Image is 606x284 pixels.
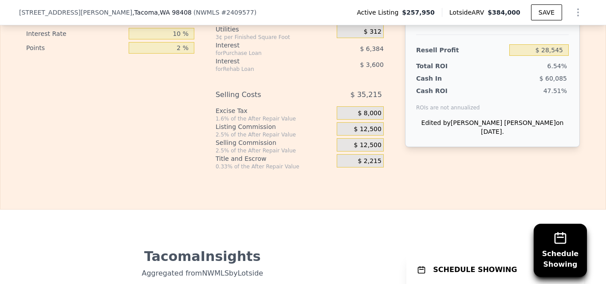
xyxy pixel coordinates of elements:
[26,249,379,265] div: Tacoma Insights
[449,8,488,17] span: Lotside ARV
[360,45,383,52] span: $ 6,384
[360,61,383,68] span: $ 3,600
[216,41,315,50] div: Interest
[19,8,132,17] span: [STREET_ADDRESS][PERSON_NAME]
[158,9,192,16] span: , WA 98408
[543,87,567,94] span: 47.51%
[416,95,480,111] div: ROIs are not annualized
[193,8,256,17] div: ( )
[531,4,562,20] button: SAVE
[416,74,472,83] div: Cash In
[416,62,472,70] div: Total ROI
[534,224,587,277] button: ScheduleShowing
[569,4,587,21] button: Show Options
[354,141,382,149] span: $ 12,500
[26,41,125,55] div: Points
[26,265,379,279] div: Aggregated from NWMLS by Lotside
[358,109,381,117] span: $ 8,000
[433,265,517,275] h1: SCHEDULE SHOWING
[216,154,333,163] div: Title and Escrow
[216,131,333,138] div: 2.5% of the After Repair Value
[416,42,506,58] div: Resell Profit
[221,9,254,16] span: # 2409577
[357,8,402,17] span: Active Listing
[216,25,333,34] div: Utilities
[488,9,520,16] span: $384,000
[547,62,567,70] span: 6.54%
[416,86,480,95] div: Cash ROI
[539,75,567,82] span: $ 60,085
[132,8,192,17] span: , Tacoma
[216,163,333,170] div: 0.33% of the After Repair Value
[216,34,333,41] div: 3¢ per Finished Square Foot
[416,118,569,136] div: Edited by [PERSON_NAME] [PERSON_NAME] on [DATE].
[216,115,333,122] div: 1.6% of the After Repair Value
[196,9,219,16] span: NWMLS
[216,138,333,147] div: Selling Commission
[26,27,125,41] div: Interest Rate
[216,87,315,103] div: Selling Costs
[216,57,315,66] div: Interest
[358,157,381,165] span: $ 2,215
[216,147,333,154] div: 2.5% of the After Repair Value
[402,8,435,17] span: $257,950
[350,87,382,103] span: $ 35,215
[216,122,333,131] div: Listing Commission
[216,66,315,73] div: for Rehab Loan
[216,106,333,115] div: Excise Tax
[354,125,382,133] span: $ 12,500
[216,50,315,57] div: for Purchase Loan
[364,28,382,36] span: $ 312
